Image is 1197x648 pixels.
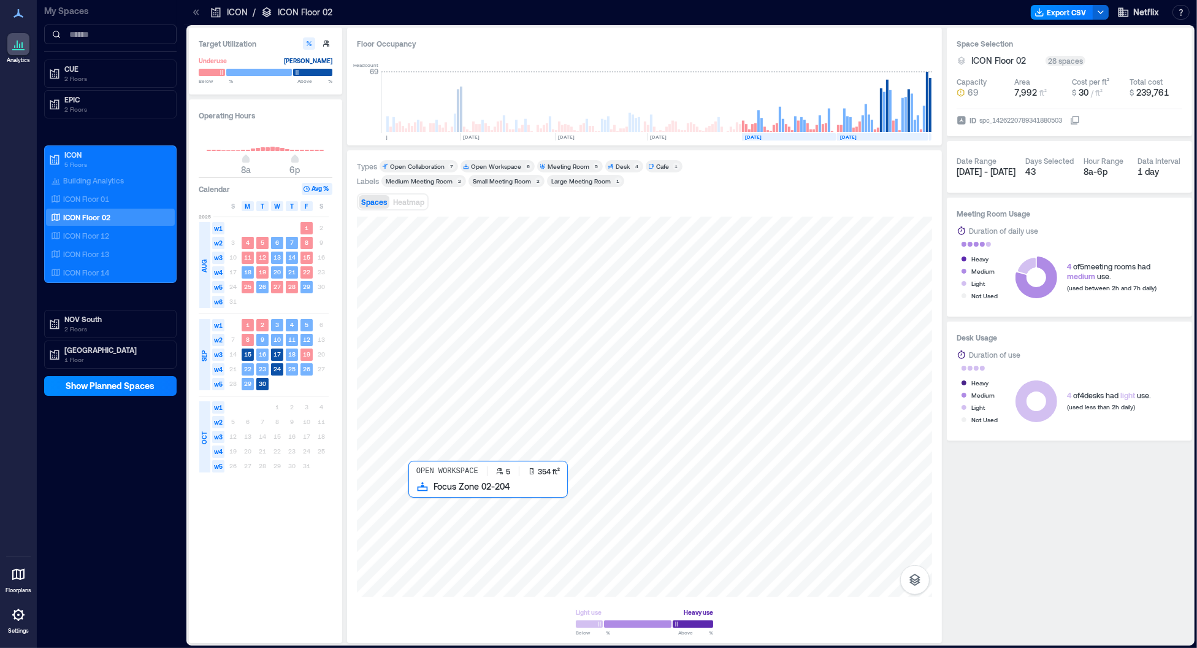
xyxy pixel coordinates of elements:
span: w3 [212,431,224,443]
span: AUG [199,260,209,273]
div: Open Collaboration [390,162,445,171]
div: 8a - 6p [1084,166,1128,178]
button: Avg % [302,183,332,195]
p: 2 Floors [64,74,167,83]
p: ICON Floor 01 [63,194,109,204]
span: / ft² [1091,88,1103,97]
div: Meeting Room [548,162,589,171]
p: ICON Floor 02 [63,212,110,222]
span: w6 [212,296,224,308]
span: 2025 [199,213,211,220]
span: OCT [199,432,209,445]
button: IDspc_1426220789341880503 [1070,115,1080,125]
text: 10 [273,336,281,343]
p: EPIC [64,94,167,104]
div: Total cost [1130,77,1163,87]
span: 6p [290,164,300,175]
div: Medium Meeting Room [386,177,453,185]
span: Netflix [1133,6,1159,18]
span: 8a [241,164,251,175]
p: 2 Floors [64,324,167,334]
span: Heatmap [393,198,424,206]
span: M [245,201,251,211]
div: Large Meeting Room [551,177,611,185]
p: 2 Floors [64,104,167,114]
span: SEP [199,350,209,361]
a: Analytics [3,29,34,67]
text: 28 [288,283,296,290]
div: spc_1426220789341880503 [978,114,1063,126]
div: Days Selected [1025,156,1074,166]
text: 18 [288,350,296,358]
span: Spaces [361,198,387,206]
h3: Target Utilization [199,37,332,50]
button: Heatmap [391,195,427,209]
span: w5 [212,281,224,293]
text: 1 [305,224,308,231]
h3: Calendar [199,183,230,195]
span: (used between 2h and 7h daily) [1067,284,1157,291]
text: 8 [305,239,308,246]
div: of 4 desks had use. [1067,390,1151,400]
text: 12 [303,336,310,343]
div: Cafe [656,162,669,171]
p: Floorplans [6,587,31,594]
span: Above % [678,629,713,636]
div: Labels [357,176,379,186]
text: 22 [303,268,310,276]
div: Data Interval [1138,156,1181,166]
p: Settings [8,627,29,634]
div: [PERSON_NAME] [284,55,332,67]
span: ID [969,114,976,126]
div: Heavy [971,377,989,389]
div: 43 [1025,166,1074,178]
span: Show Planned Spaces [66,380,155,392]
span: ICON Floor 02 [971,55,1026,67]
p: ICON Floor 12 [63,231,109,241]
p: 1 Floor [64,355,167,364]
text: 29 [244,380,251,387]
div: Underuse [199,55,227,67]
h3: Space Selection [957,37,1182,50]
button: Export CSV [1031,5,1093,20]
p: Building Analytics [63,175,124,185]
text: 16 [259,350,266,358]
div: 2 [535,177,542,185]
div: 6 [525,163,532,170]
div: Light use [576,606,602,619]
a: Settings [4,600,33,638]
div: 2 [456,177,464,185]
text: 17 [273,350,281,358]
text: 15 [244,350,251,358]
div: 28 spaces [1046,56,1085,66]
span: w5 [212,378,224,390]
h3: Desk Usage [957,331,1182,344]
div: Floor Occupancy [357,37,932,50]
span: w4 [212,445,224,458]
span: w4 [212,266,224,279]
span: 4 [1067,262,1071,271]
div: Cost per ft² [1072,77,1109,87]
div: Duration of daily use [969,225,1038,237]
span: w3 [212,349,224,361]
span: (used less than 2h daily) [1067,403,1135,411]
button: Show Planned Spaces [44,376,177,396]
span: F [305,201,308,211]
text: 20 [273,268,281,276]
h3: Meeting Room Usage [957,207,1182,220]
text: 27 [273,283,281,290]
p: ICON [64,150,167,160]
text: [DATE] [463,134,480,140]
text: [DATE] [840,134,857,140]
text: 1 [246,321,250,328]
p: My Spaces [44,5,177,17]
div: Heavy [971,253,989,265]
span: w3 [212,252,224,264]
div: Capacity [957,77,987,87]
span: w2 [212,237,224,249]
button: Netflix [1114,2,1163,22]
button: 69 [957,87,1009,99]
div: Medium [971,265,995,277]
text: 18 [244,268,251,276]
p: ICON [227,6,248,18]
